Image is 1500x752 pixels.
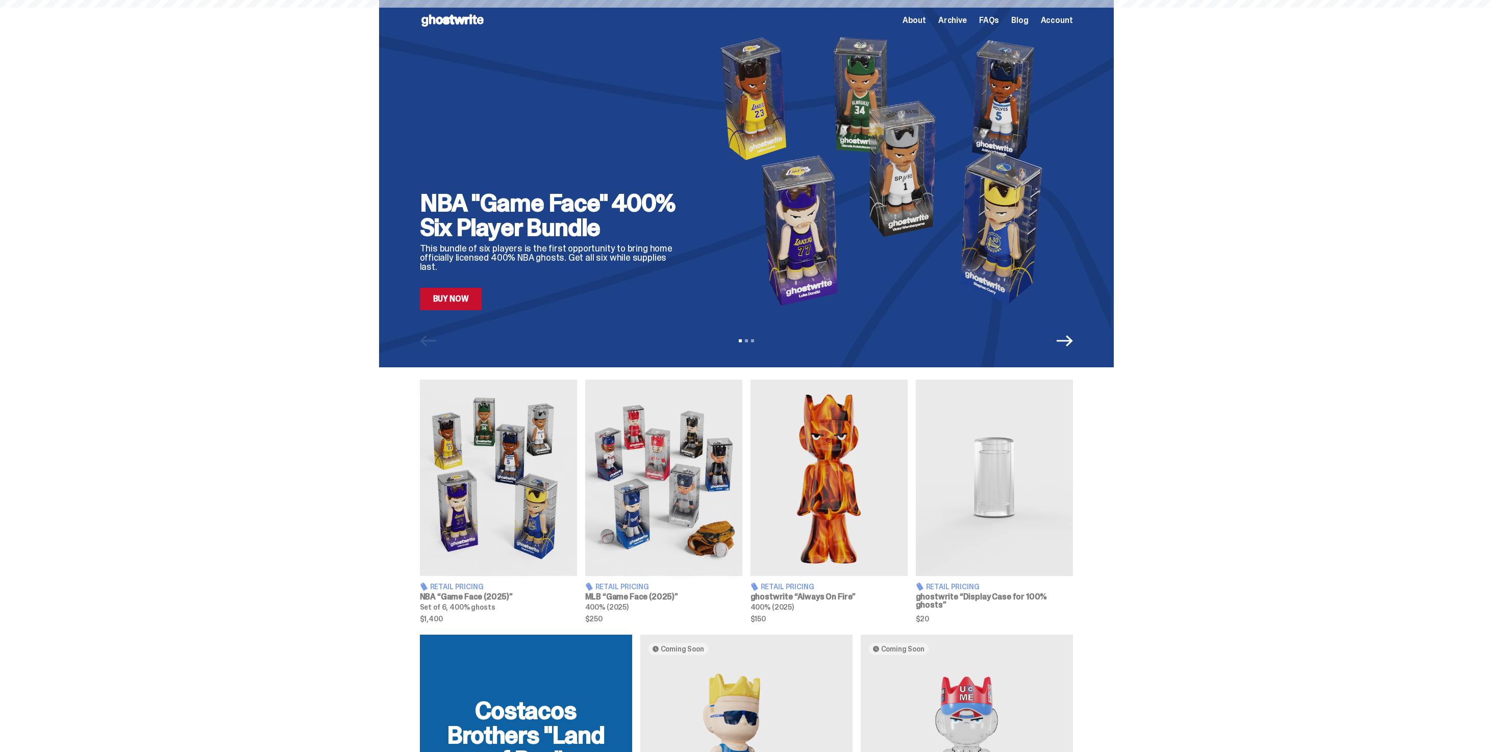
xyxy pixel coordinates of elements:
[420,615,577,622] span: $1,400
[938,16,967,24] a: Archive
[881,645,924,653] span: Coming Soon
[751,593,908,601] h3: ghostwrite “Always On Fire”
[916,593,1073,609] h3: ghostwrite “Display Case for 100% ghosts”
[1011,16,1028,24] a: Blog
[585,615,742,622] span: $250
[745,339,748,342] button: View slide 2
[430,583,484,590] span: Retail Pricing
[926,583,980,590] span: Retail Pricing
[420,380,577,576] img: Game Face (2025)
[420,191,685,240] h2: NBA "Game Face" 400% Six Player Bundle
[751,380,908,576] img: Always On Fire
[420,380,577,622] a: Game Face (2025) Retail Pricing
[979,16,999,24] a: FAQs
[903,16,926,24] a: About
[751,380,908,622] a: Always On Fire Retail Pricing
[585,380,742,576] img: Game Face (2025)
[595,583,649,590] span: Retail Pricing
[585,593,742,601] h3: MLB “Game Face (2025)”
[420,244,685,271] p: This bundle of six players is the first opportunity to bring home officially licensed 400% NBA gh...
[916,615,1073,622] span: $20
[751,339,754,342] button: View slide 3
[702,32,1073,310] img: NBA "Game Face" 400% Six Player Bundle
[916,380,1073,576] img: Display Case for 100% ghosts
[1041,16,1073,24] a: Account
[661,645,704,653] span: Coming Soon
[916,380,1073,622] a: Display Case for 100% ghosts Retail Pricing
[420,288,482,310] a: Buy Now
[751,603,794,612] span: 400% (2025)
[585,603,629,612] span: 400% (2025)
[761,583,814,590] span: Retail Pricing
[739,339,742,342] button: View slide 1
[1057,333,1073,349] button: Next
[420,593,577,601] h3: NBA “Game Face (2025)”
[585,380,742,622] a: Game Face (2025) Retail Pricing
[751,615,908,622] span: $150
[420,603,495,612] span: Set of 6, 400% ghosts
